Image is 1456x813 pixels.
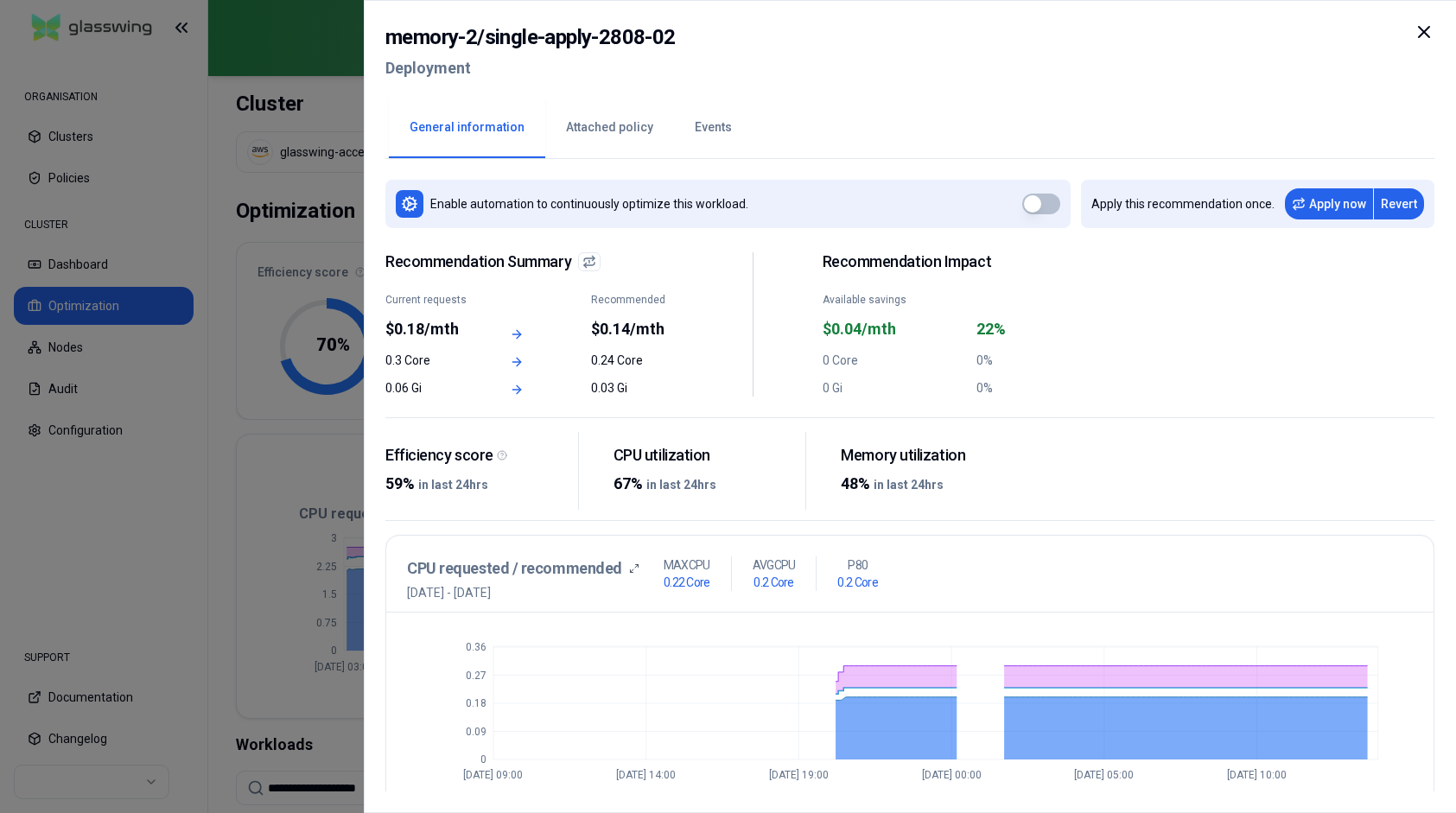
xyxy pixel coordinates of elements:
div: 0 Core [823,352,966,369]
tspan: [DATE] 00:00 [922,770,982,782]
div: $0.04/mth [823,317,966,341]
tspan: 0.09 [466,726,486,738]
div: 0 Gi [823,379,966,397]
div: Efficiency score [385,446,564,466]
tspan: 0.18 [466,697,486,709]
span: in last 24hrs [646,478,716,492]
tspan: [DATE] 09:00 [464,770,524,782]
h2: Deployment [385,53,676,84]
div: 0% [976,352,1120,369]
div: 59% [385,472,564,496]
p: Enable automation to continuously optimize this workload. [430,195,748,213]
span: [DATE] - [DATE] [407,584,639,601]
div: 0.03 Gi [591,379,683,397]
div: 0.3 Core [385,352,478,369]
p: AVG CPU [753,556,796,574]
div: Recommended [591,293,683,307]
div: 48% [842,472,1020,496]
h1: 0.2 Core [838,574,878,591]
div: Memory utilization [842,446,1020,466]
div: 22% [976,317,1120,341]
tspan: [DATE] 05:00 [1075,770,1135,782]
span: in last 24hrs [874,478,944,492]
button: Events [674,98,753,158]
p: P80 [848,556,868,574]
h1: 0.22 Core [664,574,710,591]
div: $0.18/mth [385,317,478,341]
button: General information [389,98,545,158]
p: MAX CPU [664,556,710,574]
button: Attached policy [545,98,674,158]
div: 0% [976,379,1120,397]
div: 67% [614,472,792,496]
span: in last 24hrs [418,478,488,492]
button: Apply now [1285,188,1373,219]
div: Available savings [823,293,966,307]
tspan: [DATE] 19:00 [769,770,829,782]
tspan: [DATE] 10:00 [1227,770,1287,782]
h3: CPU requested / recommended [407,556,622,581]
tspan: [DATE] 14:00 [616,770,676,782]
h2: memory-2 / single-apply-2808-02 [385,22,676,53]
div: 0.24 Core [591,352,683,369]
tspan: 0.36 [466,641,486,653]
div: CPU utilization [614,446,792,466]
h1: 0.2 Core [754,574,794,591]
div: $0.14/mth [591,317,683,341]
div: 0.06 Gi [385,379,478,397]
button: Revert [1374,188,1424,219]
h2: Recommendation Impact [823,252,1121,272]
tspan: 0.27 [466,670,486,682]
span: Recommendation Summary [385,252,683,272]
div: Current requests [385,293,478,307]
tspan: 0 [480,753,486,765]
p: Apply this recommendation once. [1091,195,1275,213]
